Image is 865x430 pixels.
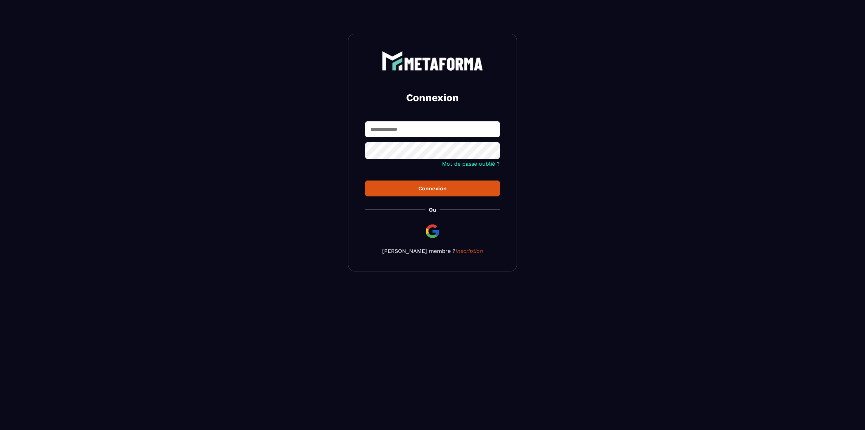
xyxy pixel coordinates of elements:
img: logo [382,51,483,71]
img: google [424,223,441,239]
a: Mot de passe oublié ? [442,161,500,167]
a: logo [365,51,500,71]
p: Ou [429,207,436,213]
a: Inscription [455,248,483,254]
button: Connexion [365,181,500,196]
h2: Connexion [373,91,492,104]
div: Connexion [371,185,494,192]
p: [PERSON_NAME] membre ? [365,248,500,254]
